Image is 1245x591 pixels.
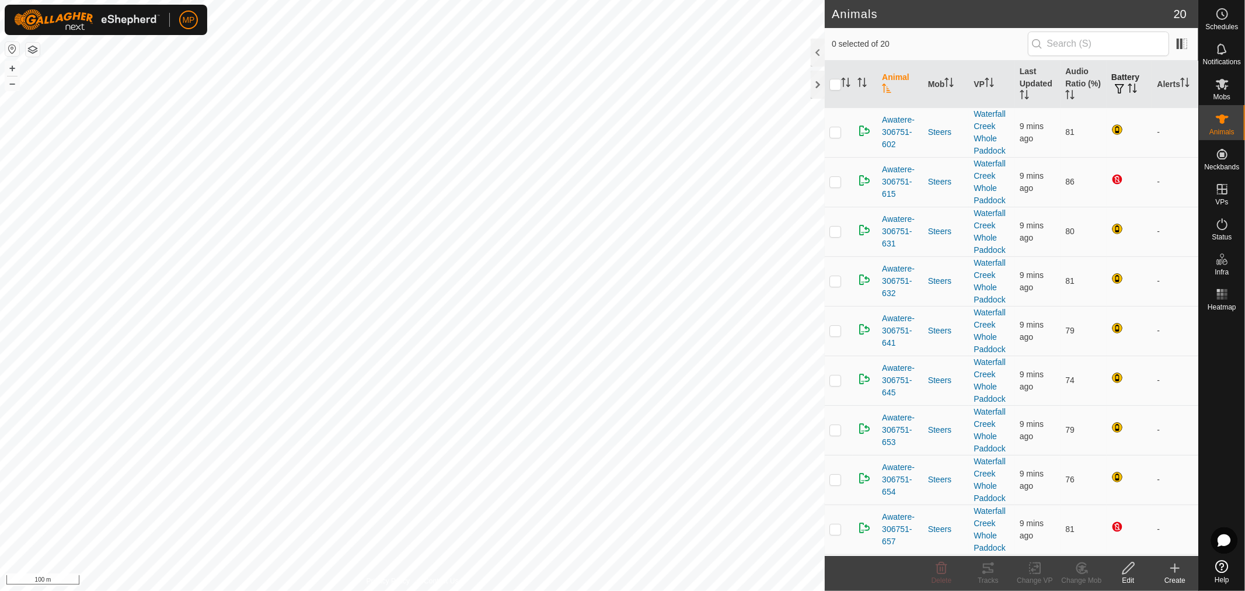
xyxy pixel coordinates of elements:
[1203,58,1241,65] span: Notifications
[1213,93,1230,100] span: Mobs
[1152,256,1198,306] td: -
[841,79,850,89] p-sorticon: Activate to sort
[857,471,871,485] img: returning on
[857,372,871,386] img: returning on
[974,208,1006,255] a: Waterfall Creek Whole Paddock
[1215,576,1229,583] span: Help
[928,424,965,436] div: Steers
[1152,575,1198,586] div: Create
[1152,356,1198,405] td: -
[932,576,952,585] span: Delete
[1152,107,1198,157] td: -
[1065,475,1075,484] span: 76
[1215,269,1229,276] span: Infra
[965,575,1012,586] div: Tracks
[882,312,919,349] span: Awatere-306751-641
[928,225,965,238] div: Steers
[1028,32,1169,56] input: Search (S)
[1065,276,1075,286] span: 81
[1152,157,1198,207] td: -
[26,43,40,57] button: Map Layers
[1065,92,1075,101] p-sorticon: Activate to sort
[1020,92,1029,101] p-sorticon: Activate to sort
[928,325,965,337] div: Steers
[857,422,871,436] img: returning on
[974,407,1006,453] a: Waterfall Creek Whole Paddock
[1012,575,1058,586] div: Change VP
[14,9,160,30] img: Gallagher Logo
[882,114,919,151] span: Awatere-306751-602
[969,61,1015,108] th: VP
[1065,177,1075,186] span: 86
[1152,61,1198,108] th: Alerts
[974,109,1006,155] a: Waterfall Creek Whole Paddock
[974,308,1006,354] a: Waterfall Creek Whole Paddock
[1058,575,1105,586] div: Change Mob
[857,322,871,336] img: returning on
[928,275,965,287] div: Steers
[928,374,965,387] div: Steers
[1199,555,1245,588] a: Help
[877,61,923,108] th: Animal
[1152,306,1198,356] td: -
[1180,79,1190,89] p-sorticon: Activate to sort
[974,258,1006,304] a: Waterfall Creek Whole Paddock
[857,173,871,187] img: returning on
[857,223,871,237] img: returning on
[928,474,965,486] div: Steers
[1020,270,1044,292] span: 10 Aug 2025, 3:03 pm
[1065,326,1075,335] span: 79
[5,77,19,91] button: –
[1061,61,1107,108] th: Audio Ratio (%)
[857,124,871,138] img: returning on
[882,164,919,200] span: Awatere-306751-615
[1204,164,1239,171] span: Neckbands
[1065,227,1075,236] span: 80
[928,126,965,138] div: Steers
[1152,455,1198,505] td: -
[882,263,919,300] span: Awatere-306751-632
[882,213,919,250] span: Awatere-306751-631
[1020,320,1044,342] span: 10 Aug 2025, 3:03 pm
[1174,5,1187,23] span: 20
[923,61,970,108] th: Mob
[1212,234,1232,241] span: Status
[974,457,1006,503] a: Waterfall Creek Whole Paddock
[974,357,1006,404] a: Waterfall Creek Whole Paddock
[424,576,458,586] a: Contact Us
[1152,207,1198,256] td: -
[882,85,891,95] p-sorticon: Activate to sort
[1152,505,1198,554] td: -
[1065,524,1075,534] span: 81
[1020,171,1044,193] span: 10 Aug 2025, 3:03 pm
[5,61,19,75] button: +
[857,79,867,89] p-sorticon: Activate to sort
[1020,370,1044,391] span: 10 Aug 2025, 3:03 pm
[1215,199,1228,206] span: VPs
[882,362,919,399] span: Awatere-306751-645
[944,79,954,89] p-sorticon: Activate to sort
[985,79,994,89] p-sorticon: Activate to sort
[1020,121,1044,143] span: 10 Aug 2025, 3:03 pm
[1065,376,1075,385] span: 74
[1208,304,1236,311] span: Heatmap
[1065,127,1075,137] span: 81
[1015,61,1061,108] th: Last Updated
[1020,221,1044,242] span: 10 Aug 2025, 3:03 pm
[928,523,965,536] div: Steers
[1128,85,1137,95] p-sorticon: Activate to sort
[882,412,919,449] span: Awatere-306751-653
[832,7,1174,21] h2: Animals
[1065,425,1075,434] span: 79
[974,506,1006,552] a: Waterfall Creek Whole Paddock
[1107,61,1153,108] th: Battery
[857,273,871,287] img: returning on
[1205,23,1238,30] span: Schedules
[367,576,410,586] a: Privacy Policy
[882,511,919,548] span: Awatere-306751-657
[928,176,965,188] div: Steers
[1105,575,1152,586] div: Edit
[882,461,919,498] span: Awatere-306751-654
[857,521,871,535] img: returning on
[1020,519,1044,540] span: 10 Aug 2025, 3:03 pm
